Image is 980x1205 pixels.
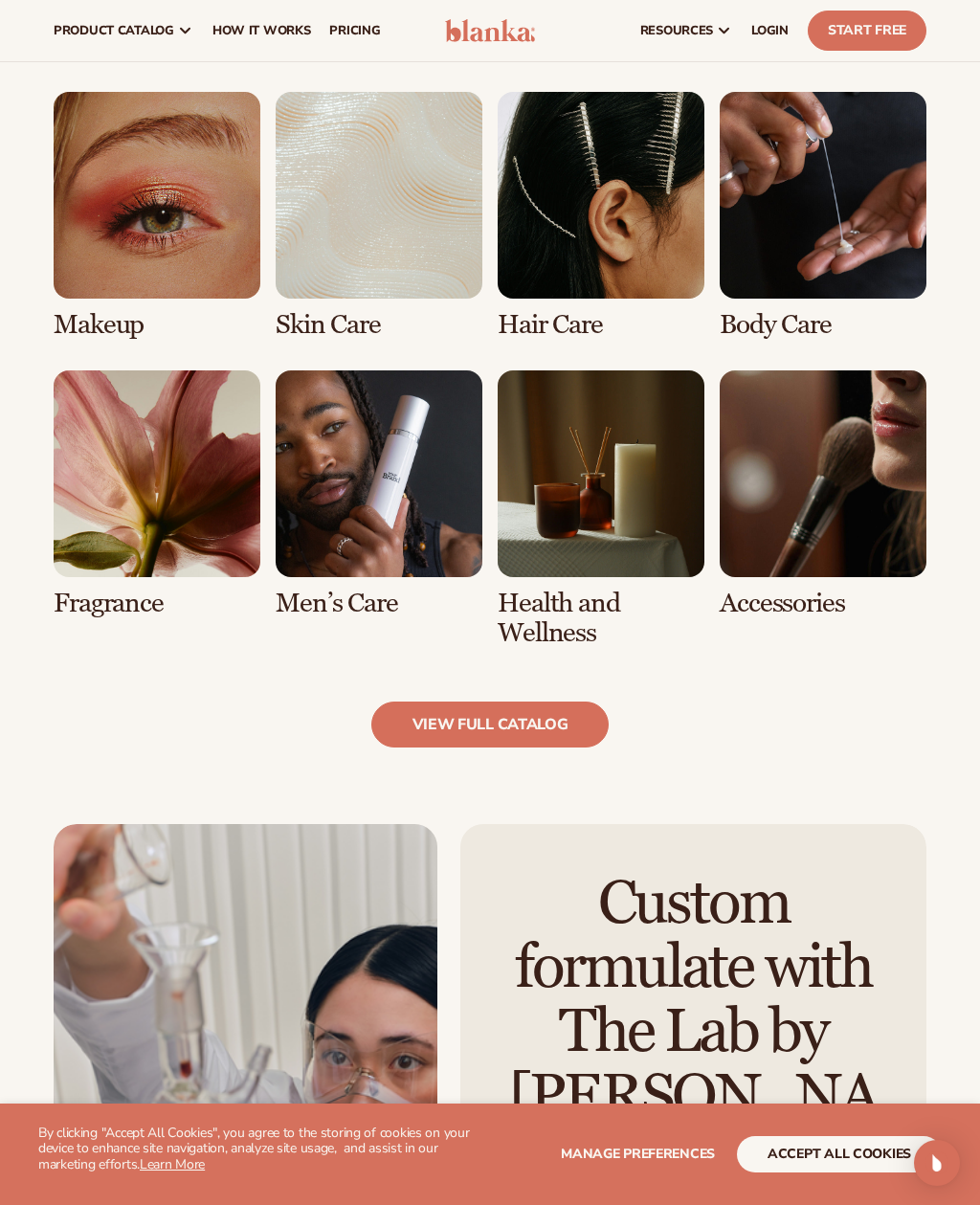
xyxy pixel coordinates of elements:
h3: Fragrance [54,589,260,618]
button: Manage preferences [561,1136,715,1172]
span: Manage preferences [561,1145,715,1163]
img: logo [445,19,534,42]
div: 7 / 8 [498,370,704,648]
div: 1 / 8 [54,92,260,340]
span: How It Works [212,23,311,38]
div: 5 / 8 [54,370,260,618]
h3: Men’s Care [276,589,482,618]
h3: Accessories [720,589,926,618]
div: 3 / 8 [498,92,704,340]
h2: Custom formulate with The Lab by [PERSON_NAME] [489,872,898,1194]
h3: Skin Care [276,310,482,340]
div: 8 / 8 [720,370,926,618]
a: Start Free [808,11,926,51]
h3: Makeup [54,310,260,340]
button: accept all cookies [737,1136,942,1172]
div: Open Intercom Messenger [914,1140,960,1186]
div: 6 / 8 [276,370,482,618]
h3: Hair Care [498,310,704,340]
p: By clicking "Accept All Cookies", you agree to the storing of cookies on your device to enhance s... [38,1126,490,1173]
a: Learn More [140,1155,205,1173]
h3: Body Care [720,310,926,340]
span: pricing [329,23,380,38]
div: 4 / 8 [720,92,926,340]
span: resources [640,23,713,38]
span: product catalog [54,23,174,38]
div: 2 / 8 [276,92,482,340]
a: view full catalog [371,702,610,748]
span: LOGIN [751,23,789,38]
